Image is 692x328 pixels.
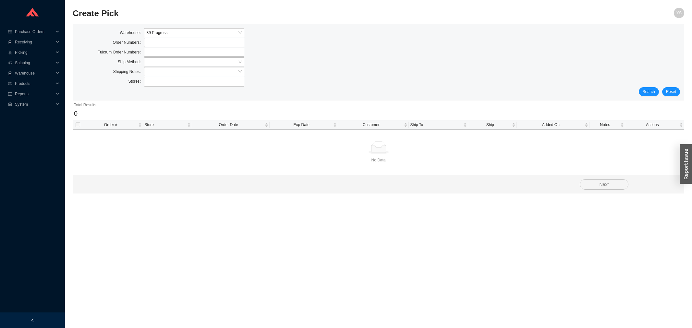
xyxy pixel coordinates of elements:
[113,67,144,76] label: Shipping Notes
[15,78,54,89] span: Products
[144,122,186,128] span: Store
[143,120,192,130] th: Store sortable
[15,68,54,78] span: Warehouse
[518,122,583,128] span: Added On
[676,8,682,18] span: YS
[15,58,54,68] span: Shipping
[626,122,678,128] span: Actions
[15,37,54,47] span: Receiving
[410,122,462,128] span: Ship To
[666,88,676,95] span: Reset
[15,99,54,110] span: System
[74,157,683,163] div: No Data
[8,30,12,34] span: credit-card
[270,120,338,130] th: Exp Date sortable
[15,27,54,37] span: Purchase Orders
[339,122,403,128] span: Customer
[338,120,409,130] th: Customer sortable
[589,120,625,130] th: Notes sortable
[8,102,12,106] span: setting
[625,120,684,130] th: Actions sortable
[639,87,659,96] button: Search
[83,120,143,130] th: Order # sortable
[8,92,12,96] span: fund
[643,88,655,95] span: Search
[15,89,54,99] span: Reports
[517,120,589,130] th: Added On sortable
[409,120,468,130] th: Ship To sortable
[120,28,144,37] label: Warehouse
[113,38,144,47] label: Order Numbers
[192,120,270,130] th: Order Date sortable
[469,122,511,128] span: Ship
[73,8,531,19] h2: Create Pick
[15,47,54,58] span: Picking
[30,318,34,322] span: left
[193,122,264,128] span: Order Date
[74,102,683,108] div: Total Results
[580,179,628,190] button: Next
[662,87,680,96] button: Reset
[8,82,12,86] span: read
[591,122,619,128] span: Notes
[118,57,144,66] label: Ship Method
[128,77,144,86] label: Stores
[84,122,137,128] span: Order #
[98,48,144,57] label: Fulcrum Order Numbers
[271,122,332,128] span: Exp Date
[74,110,78,117] span: 0
[468,120,517,130] th: Ship sortable
[147,29,242,37] span: 39 Progress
